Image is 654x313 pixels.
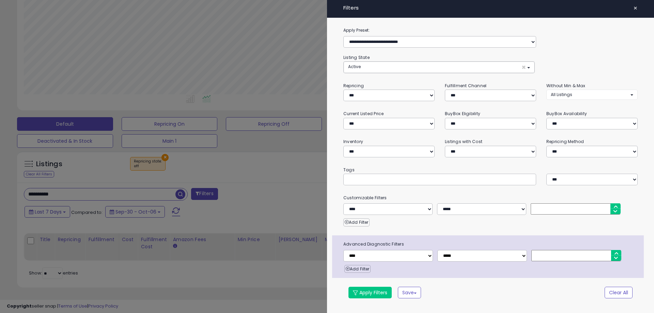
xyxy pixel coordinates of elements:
small: Customizable Filters [338,194,643,202]
button: × [630,3,640,13]
button: Clear All [605,287,633,298]
button: All Listings [546,90,638,99]
small: Current Listed Price [343,111,384,116]
small: Listings with Cost [445,139,482,144]
small: Inventory [343,139,363,144]
span: Advanced Diagnostic Filters [338,240,644,248]
button: Active × [344,62,534,73]
small: Fulfillment Channel [445,83,486,89]
small: Without Min & Max [546,83,586,89]
span: × [633,3,638,13]
small: Listing State [343,54,370,60]
small: Repricing Method [546,139,584,144]
small: BuyBox Eligibility [445,111,480,116]
span: Active [348,64,361,69]
small: BuyBox Availability [546,111,587,116]
small: Repricing [343,83,364,89]
h4: Filters [343,5,638,11]
label: Apply Preset: [338,27,643,34]
span: × [521,64,526,71]
small: Tags [338,166,643,174]
button: Add Filter [343,218,370,226]
button: Save [398,287,421,298]
span: All Listings [551,92,572,97]
button: Add Filter [344,265,371,273]
button: Apply Filters [348,287,392,298]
